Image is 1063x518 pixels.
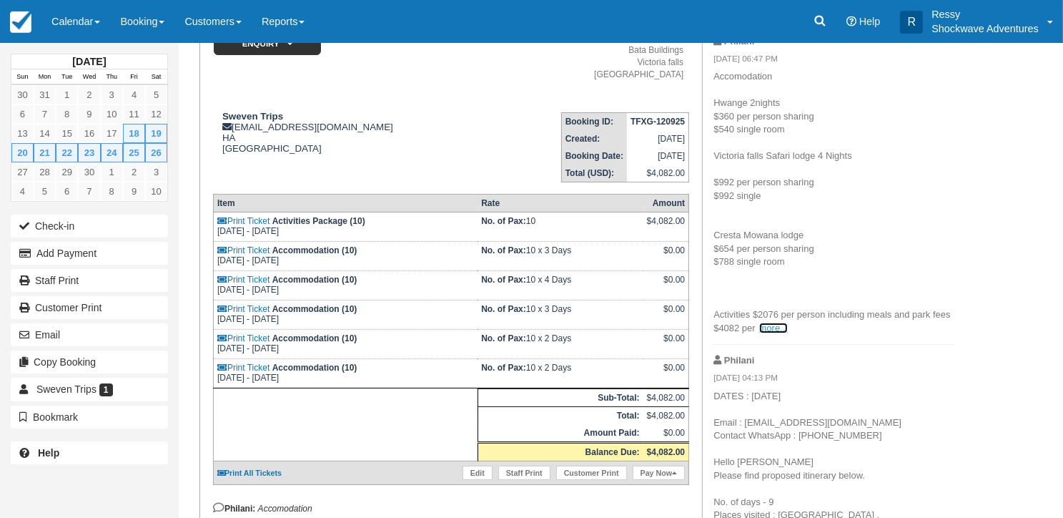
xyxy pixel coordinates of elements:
a: 5 [145,85,167,104]
div: $0.00 [647,333,685,355]
td: [DATE] - [DATE] [213,330,478,359]
b: Help [38,447,59,459]
button: Add Payment [11,242,168,265]
th: Created: [561,130,627,147]
button: Bookmark [11,406,168,429]
strong: Philani [724,355,754,366]
a: 3 [145,162,167,182]
a: 9 [78,104,100,124]
td: [DATE] [627,130,689,147]
strong: Accommodation (10) [272,275,357,285]
a: 13 [11,124,34,143]
a: 12 [145,104,167,124]
td: 10 x 4 Days [478,271,643,300]
a: Sweven Trips 1 [11,378,168,401]
a: Print Ticket [217,245,270,255]
div: $0.00 [647,245,685,267]
td: [DATE] [627,147,689,165]
a: Pay Now [633,466,685,480]
a: 23 [78,143,100,162]
a: 16 [78,124,100,143]
button: Copy Booking [11,351,168,373]
th: Wed [78,69,100,85]
strong: No. of Pax [481,216,526,226]
a: 21 [34,143,56,162]
a: more... [759,323,788,333]
a: 30 [78,162,100,182]
th: Amount [643,195,689,212]
a: 4 [11,182,34,201]
button: Check-in [11,215,168,238]
a: Customer Print [556,466,627,480]
strong: No. of Pax [481,363,526,373]
a: Print Ticket [217,304,270,314]
a: 28 [34,162,56,182]
a: 9 [123,182,145,201]
p: Ressy [931,7,1039,21]
p: Accomodation Hwange 2nights $360 per person sharing $540 single room Victoria falls Safari lodge ... [713,70,954,335]
a: 2 [123,162,145,182]
a: Staff Print [11,269,168,292]
th: Sat [145,69,167,85]
strong: Accommodation (10) [272,333,357,343]
div: $4,082.00 [647,216,685,238]
div: $0.00 [647,363,685,384]
a: 10 [101,104,123,124]
td: $4,082.00 [643,389,689,407]
strong: Philani: [213,504,255,514]
div: $0.00 [647,275,685,296]
th: Booking Date: [561,147,627,165]
a: 6 [56,182,78,201]
td: $4,082.00 [643,407,689,425]
div: $0.00 [647,304,685,326]
a: 31 [34,85,56,104]
a: Help [11,441,168,464]
td: [DATE] - [DATE] [213,300,478,330]
a: 14 [34,124,56,143]
th: Balance Due: [478,443,643,461]
a: 5 [34,182,56,201]
td: 10 [478,212,643,242]
td: 10 x 2 Days [478,330,643,359]
strong: $4,082.00 [647,447,685,457]
th: Total (USD): [561,165,627,182]
th: Thu [101,69,123,85]
a: Enquiry [213,30,316,57]
td: 10 x 2 Days [478,359,643,388]
em: [DATE] 04:13 PM [713,372,954,388]
div: R [900,11,923,34]
th: Tue [56,69,78,85]
strong: No. of Pax [481,245,526,255]
strong: Accommodation (10) [272,245,357,255]
a: 17 [101,124,123,143]
th: Mon [34,69,56,85]
strong: No. of Pax [481,304,526,314]
a: 24 [101,143,123,162]
em: [DATE] 06:47 PM [713,53,954,69]
i: Help [846,16,856,26]
strong: Philani [724,36,754,47]
th: Booking ID: [561,113,627,131]
th: Item [213,195,478,212]
a: Staff Print [498,466,550,480]
button: Email [11,323,168,346]
strong: No. of Pax [481,275,526,285]
th: Rate [478,195,643,212]
a: 7 [78,182,100,201]
td: [DATE] - [DATE] [213,242,478,271]
a: 29 [56,162,78,182]
a: 8 [101,182,123,201]
td: [DATE] - [DATE] [213,212,478,242]
a: Edit [463,466,493,480]
a: 25 [123,143,145,162]
a: 10 [145,182,167,201]
strong: [DATE] [72,56,106,67]
address: Office No. 6 Bata Buildings Victoria falls [GEOGRAPHIC_DATA] [478,32,683,82]
span: Sweven Trips [36,383,97,395]
a: 11 [123,104,145,124]
a: 2 [78,85,100,104]
th: Amount Paid: [478,424,643,443]
em: Enquiry [214,31,321,56]
a: 22 [56,143,78,162]
a: 27 [11,162,34,182]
